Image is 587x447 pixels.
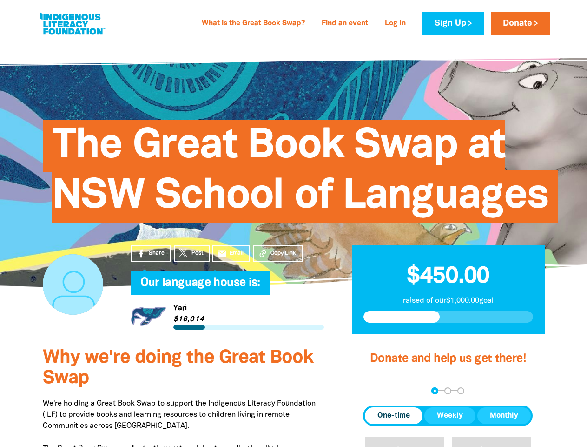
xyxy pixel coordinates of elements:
[212,245,251,262] a: emailEmail
[379,16,411,31] a: Log In
[431,387,438,394] button: Navigate to step 1 of 3 to enter your donation amount
[491,12,550,35] a: Donate
[131,245,171,262] a: Share
[270,249,296,257] span: Copy Link
[52,127,548,223] span: The Great Book Swap at NSW School of Languages
[196,16,310,31] a: What is the Great Book Swap?
[377,410,410,421] span: One-time
[174,245,210,262] a: Post
[316,16,374,31] a: Find an event
[424,407,475,424] button: Weekly
[407,266,489,287] span: $450.00
[437,410,463,421] span: Weekly
[149,249,165,257] span: Share
[363,295,533,306] p: raised of our $1,000.00 goal
[217,249,227,258] i: email
[365,407,422,424] button: One-time
[370,353,526,364] span: Donate and help us get there!
[43,349,313,387] span: Why we're doing the Great Book Swap
[422,12,483,35] a: Sign Up
[191,249,203,257] span: Post
[457,387,464,394] button: Navigate to step 3 of 3 to enter your payment details
[230,249,244,257] span: Email
[363,406,533,426] div: Donation frequency
[140,278,260,295] span: Our language house is:
[253,245,303,262] button: Copy Link
[131,286,324,291] h6: My Team
[444,387,451,394] button: Navigate to step 2 of 3 to enter your details
[477,407,531,424] button: Monthly
[490,410,518,421] span: Monthly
